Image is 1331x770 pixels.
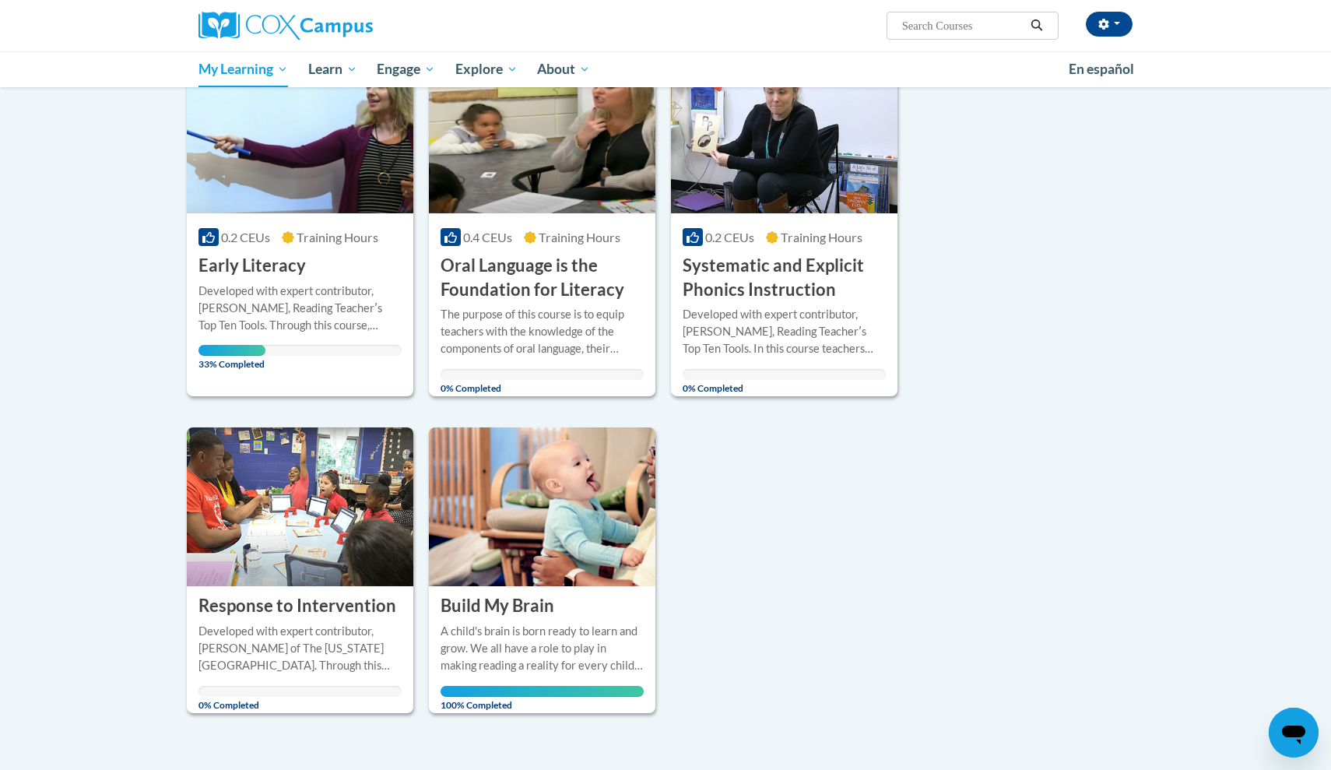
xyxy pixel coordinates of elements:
[198,345,265,356] div: Your progress
[297,230,378,244] span: Training Hours
[298,51,367,87] a: Learn
[539,230,620,244] span: Training Hours
[705,230,754,244] span: 0.2 CEUs
[175,51,1156,87] div: Main menu
[187,54,413,396] a: Course Logo0.2 CEUsTraining Hours Early LiteracyDeveloped with expert contributor, [PERSON_NAME],...
[198,60,288,79] span: My Learning
[187,54,413,213] img: Course Logo
[429,54,655,213] img: Course Logo
[445,51,528,87] a: Explore
[441,594,554,618] h3: Build My Brain
[683,254,886,302] h3: Systematic and Explicit Phonics Instruction
[198,12,373,40] img: Cox Campus
[671,54,897,213] img: Course Logo
[441,623,644,674] div: A child's brain is born ready to learn and grow. We all have a role to play in making reading a r...
[187,427,413,712] a: Course Logo Response to InterventionDeveloped with expert contributor, [PERSON_NAME] of The [US_S...
[429,427,655,586] img: Course Logo
[367,51,445,87] a: Engage
[1086,12,1133,37] button: Account Settings
[455,60,518,79] span: Explore
[781,230,862,244] span: Training Hours
[441,686,644,711] span: 100% Completed
[198,623,402,674] div: Developed with expert contributor, [PERSON_NAME] of The [US_STATE][GEOGRAPHIC_DATA]. Through this...
[198,12,494,40] a: Cox Campus
[671,54,897,396] a: Course Logo0.2 CEUsTraining Hours Systematic and Explicit Phonics InstructionDeveloped with exper...
[188,51,298,87] a: My Learning
[198,345,265,370] span: 33% Completed
[441,686,644,697] div: Your progress
[308,60,357,79] span: Learn
[1269,708,1319,758] iframe: Button to launch messaging window
[198,283,402,334] div: Developed with expert contributor, [PERSON_NAME], Reading Teacherʹs Top Ten Tools. Through this c...
[429,427,655,712] a: Course Logo Build My BrainA child's brain is born ready to learn and grow. We all have a role to ...
[198,254,306,278] h3: Early Literacy
[901,16,1025,35] input: Search Courses
[198,594,396,618] h3: Response to Intervention
[537,60,590,79] span: About
[187,427,413,586] img: Course Logo
[1059,53,1144,86] a: En español
[683,306,886,357] div: Developed with expert contributor, [PERSON_NAME], Reading Teacherʹs Top Ten Tools. In this course...
[377,60,435,79] span: Engage
[1069,61,1134,77] span: En español
[528,51,601,87] a: About
[463,230,512,244] span: 0.4 CEUs
[441,306,644,357] div: The purpose of this course is to equip teachers with the knowledge of the components of oral lang...
[1025,16,1048,35] button: Search
[441,254,644,302] h3: Oral Language is the Foundation for Literacy
[429,54,655,396] a: Course Logo0.4 CEUsTraining Hours Oral Language is the Foundation for LiteracyThe purpose of this...
[221,230,270,244] span: 0.2 CEUs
